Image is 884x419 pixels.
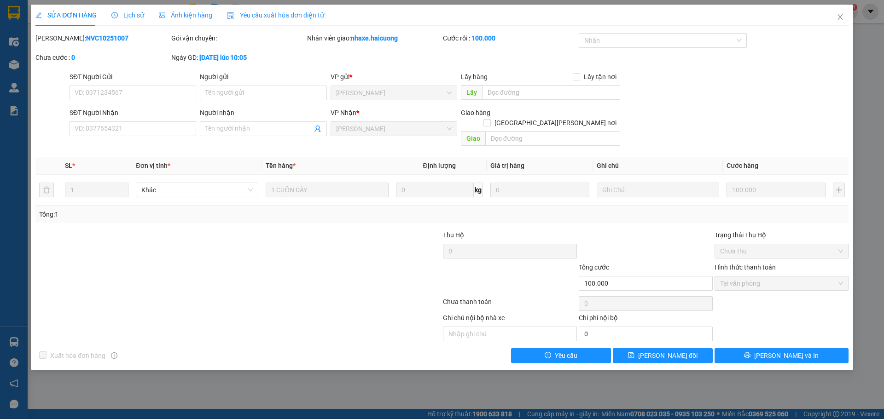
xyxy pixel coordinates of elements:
div: SĐT Người Gửi [70,72,196,82]
th: Ghi chú [593,157,723,175]
div: Cước rồi : [443,33,577,43]
input: 0 [727,183,826,197]
span: Lấy tận nơi [580,72,620,82]
div: Ghi chú nội bộ nhà xe [443,313,577,327]
span: Thu Hộ [443,231,464,239]
span: Xuất hóa đơn hàng [47,350,109,361]
span: info-circle [111,352,117,359]
span: Tại văn phòng [720,276,843,290]
b: [DATE] lúc 10:05 [199,54,247,61]
button: delete [39,183,54,197]
span: Định lượng [423,162,456,169]
span: VP Nguyễn Văn Cừ [336,86,452,100]
img: icon [227,12,234,19]
span: Giao [461,131,485,146]
span: [GEOGRAPHIC_DATA][PERSON_NAME] nơi [491,118,620,128]
b: nhaxe.haicuong [351,34,398,42]
span: edit [35,12,42,18]
button: printer[PERSON_NAME] và In [715,348,849,363]
div: Chưa cước : [35,52,169,63]
div: Gói vận chuyển: [171,33,305,43]
label: Hình thức thanh toán [715,264,776,271]
span: Tổng cước [579,264,609,271]
b: 0 [71,54,75,61]
span: picture [159,12,165,18]
div: Trạng thái Thu Hộ [715,230,849,240]
span: Khác [141,183,253,197]
button: plus [833,183,845,197]
b: NVC10251007 [86,34,128,42]
span: Lấy hàng [461,73,488,80]
span: SL [65,162,72,169]
div: Chi phí nội bộ [579,313,713,327]
div: Tổng: 1 [39,209,341,219]
span: Ảnh kiện hàng [159,11,212,19]
div: VP gửi [331,72,457,82]
span: clock-circle [111,12,118,18]
input: 0 [490,183,589,197]
span: Yêu cầu xuất hóa đơn điện tử [227,11,324,19]
input: VD: Bàn, Ghế [266,183,388,197]
div: Người nhận [200,108,326,118]
span: [PERSON_NAME] đổi [638,350,698,361]
span: Giao hàng [461,109,490,116]
div: Người gửi [200,72,326,82]
span: Tên hàng [266,162,296,169]
div: Chưa thanh toán [442,297,578,313]
span: [PERSON_NAME] và In [754,350,819,361]
button: Close [827,5,853,30]
span: save [628,352,634,359]
span: Cước hàng [727,162,758,169]
span: SỬA ĐƠN HÀNG [35,11,97,19]
span: close [837,13,844,21]
input: Dọc đường [482,85,620,100]
span: printer [744,352,750,359]
div: [PERSON_NAME]: [35,33,169,43]
input: Nhập ghi chú [443,327,577,341]
div: SĐT Người Nhận [70,108,196,118]
span: Yêu cầu [555,350,577,361]
div: Ngày GD: [171,52,305,63]
input: Ghi Chú [597,183,719,197]
span: exclamation-circle [545,352,551,359]
span: kg [474,183,483,197]
span: Giá trị hàng [490,162,524,169]
button: save[PERSON_NAME] đổi [613,348,713,363]
input: Dọc đường [485,131,620,146]
span: VP Nhận [331,109,356,116]
span: Lịch sử [111,11,144,19]
button: exclamation-circleYêu cầu [511,348,611,363]
span: Đơn vị tính [136,162,170,169]
span: Chưa thu [720,244,843,258]
span: Lấy [461,85,482,100]
span: VP Nguyễn Văn Cừ [336,122,452,136]
b: 100.000 [471,34,495,42]
span: user-add [314,125,321,132]
div: Nhân viên giao: [307,33,441,43]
